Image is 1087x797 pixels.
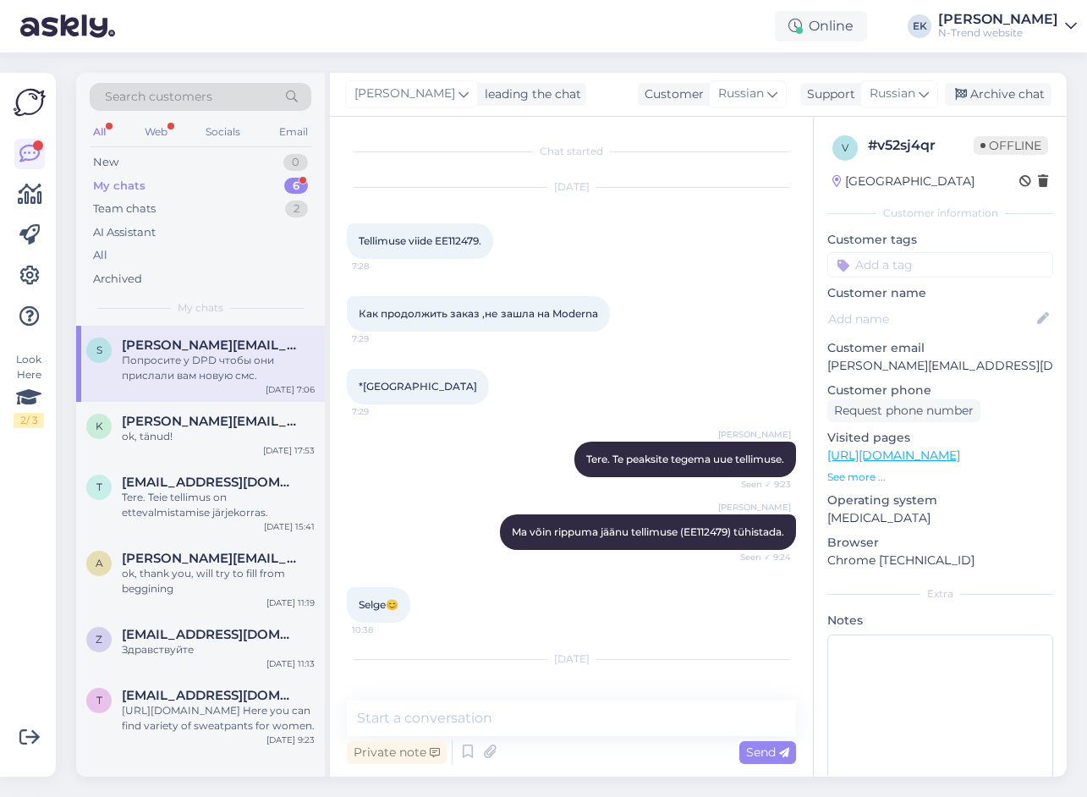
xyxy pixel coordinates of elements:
p: Customer name [827,284,1053,302]
div: ok, tänud! [122,429,315,444]
div: Archived [93,271,142,288]
div: [PERSON_NAME] [938,13,1058,26]
div: All [93,247,107,264]
div: Team chats [93,201,156,217]
p: Customer phone [827,382,1053,399]
span: [PERSON_NAME] [718,501,791,514]
div: Online [775,11,867,41]
span: *[GEOGRAPHIC_DATA] [359,380,477,393]
span: Seen ✓ 9:24 [727,551,791,563]
p: Customer email [827,339,1053,357]
a: [URL][DOMAIN_NAME] [827,448,960,463]
div: Здравствуйте [122,642,315,657]
p: Operating system [827,492,1053,509]
div: Support [800,85,855,103]
div: [URL][DOMAIN_NAME] Here you can find variety of sweatpants for women. [122,703,315,734]
p: Chrome [TECHNICAL_ID] [827,552,1053,569]
span: Send [746,745,789,760]
input: Add a tag [827,252,1053,278]
span: Как продолжить заказ ,не зашла на Moderna [359,307,598,320]
span: 7:28 [352,260,415,272]
span: 7:29 [352,333,415,345]
div: [DATE] [347,179,796,195]
span: Seen ✓ 9:23 [727,478,791,491]
div: 0 [283,154,308,171]
p: Visited pages [827,429,1053,447]
div: [DATE] [347,651,796,667]
div: Customer [638,85,704,103]
p: Browser [827,534,1053,552]
p: Notes [827,612,1053,629]
input: Add name [828,310,1034,328]
p: See more ... [827,470,1053,485]
span: z [96,633,102,646]
div: # v52sj4qr [868,135,974,156]
span: sumita@mail.ru [122,338,298,353]
div: [DATE] 17:53 [263,444,315,457]
a: [PERSON_NAME]N-Trend website [938,13,1077,40]
span: Selge😊 [359,598,398,611]
span: k [96,420,103,432]
div: Private note [347,741,447,764]
p: Customer tags [827,231,1053,249]
span: Tere. Te peaksite tegema uue tellimuse. [586,453,784,465]
span: [PERSON_NAME] [354,85,455,103]
span: My chats [178,300,223,316]
div: [DATE] 11:13 [266,657,315,670]
div: [GEOGRAPHIC_DATA] [832,173,974,190]
span: Russian [718,85,764,103]
span: Offline [974,136,1048,155]
div: [DATE] 15:41 [264,520,315,533]
div: [DATE] 9:23 [266,734,315,746]
span: anna.ruselevic@yahoo.com [122,551,298,566]
div: Customer information [827,206,1053,221]
span: v [842,141,848,154]
div: Попросите у DPD чтобы они прислали вам новую смс. [122,353,315,383]
div: 2 [285,201,308,217]
div: [DATE] 7:06 [266,383,315,396]
span: Tellimuse viide EE112479. [359,234,481,247]
span: Search customers [105,88,212,106]
span: keddy.paasrand@gmail.com [122,414,298,429]
span: [PERSON_NAME] [718,428,791,441]
img: Askly Logo [14,86,46,118]
div: Web [141,121,171,143]
div: N-Trend website [938,26,1058,40]
span: a [96,557,103,569]
div: EK [908,14,931,38]
div: Request phone number [827,399,980,422]
div: All [90,121,109,143]
div: ok, thank you, will try to fill from beggining [122,566,315,596]
div: Email [276,121,311,143]
div: Socials [202,121,244,143]
div: New [93,154,118,171]
span: tuulivokk@gmail.com [122,475,298,490]
span: Russian [870,85,915,103]
span: 10:38 [352,624,415,636]
div: leading the chat [478,85,581,103]
span: turpeinensami0@gmail.com [122,688,298,703]
div: 6 [284,178,308,195]
span: t [96,694,102,706]
span: t [96,481,102,493]
div: My chats [93,178,145,195]
span: Ma võin rippuma jäänu tellimuse (EE112479) tühistada. [512,525,784,538]
div: AI Assistant [93,224,156,241]
div: Extra [827,586,1053,602]
p: [MEDICAL_DATA] [827,509,1053,527]
span: s [96,344,102,356]
span: 7:29 [352,405,415,418]
p: [PERSON_NAME][EMAIL_ADDRESS][DOMAIN_NAME] [827,357,1053,375]
div: Archive chat [945,83,1051,106]
div: [DATE] 11:19 [266,596,315,609]
div: Look Here [14,352,44,428]
div: Tere. Teie tellimus on ettevalmistamise järjekorras. [122,490,315,520]
div: Chat started [347,144,796,159]
div: 2 / 3 [14,413,44,428]
span: zh.bakhtybayeva@gmail.com [122,627,298,642]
